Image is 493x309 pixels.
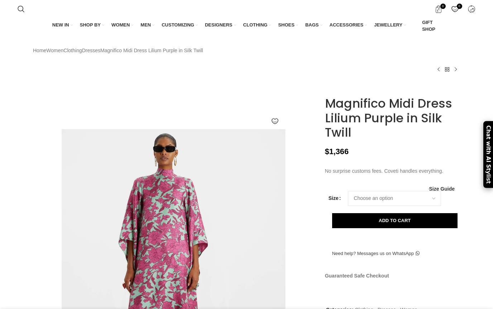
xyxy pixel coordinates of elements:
[325,283,449,293] img: guaranteed-safe-checkout-bordered.j
[374,18,406,33] a: JEWELLERY
[422,19,441,32] span: GIFT SHOP
[330,18,367,33] a: ACCESSORIES
[33,46,203,54] nav: Breadcrumb
[325,147,349,156] bdi: 1,366
[100,46,203,54] span: Magnifico Midi Dress Lilium Purple in Silk Twill
[305,22,319,28] span: BAGS
[205,22,233,28] span: DESIGNERS
[305,18,322,33] a: BAGS
[434,65,443,74] a: Previous product
[63,46,82,54] a: Clothing
[46,46,63,54] a: Women
[14,18,479,34] div: Main navigation
[413,23,420,29] img: GiftBag
[80,18,104,33] a: SHOP BY
[431,2,446,16] a: 0
[52,22,69,28] span: NEW IN
[52,18,73,33] a: NEW IN
[332,213,458,228] button: Add to cart
[448,2,463,16] a: 0
[162,18,198,33] a: CUSTOMIZING
[325,167,460,175] p: No surprise customs fees. Coveti handles everything.
[329,194,341,202] label: Size
[440,4,446,9] span: 0
[33,46,46,54] a: Home
[111,22,130,28] span: WOMEN
[278,22,295,28] span: SHOES
[451,65,460,74] a: Next product
[140,22,151,28] span: MEN
[448,2,463,16] div: My Wishlist
[325,147,329,156] span: $
[325,273,389,279] strong: Guaranteed Safe Checkout
[162,22,194,28] span: CUSTOMIZING
[82,46,100,54] a: Dresses
[205,18,236,33] a: DESIGNERS
[325,96,460,140] h1: Magnifico Midi Dress Lilium Purple in Silk Twill
[330,22,364,28] span: ACCESSORIES
[413,18,441,34] a: GIFT SHOP
[243,22,268,28] span: CLOTHING
[278,18,298,33] a: SHOES
[325,246,427,261] a: Need help? Messages us on WhatsApp
[243,18,271,33] a: CLOTHING
[325,87,357,91] img: La Double J
[374,22,402,28] span: JEWELLERY
[140,18,154,33] a: MEN
[80,22,101,28] span: SHOP BY
[14,2,28,16] a: Search
[111,18,133,33] a: WOMEN
[457,4,462,9] span: 0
